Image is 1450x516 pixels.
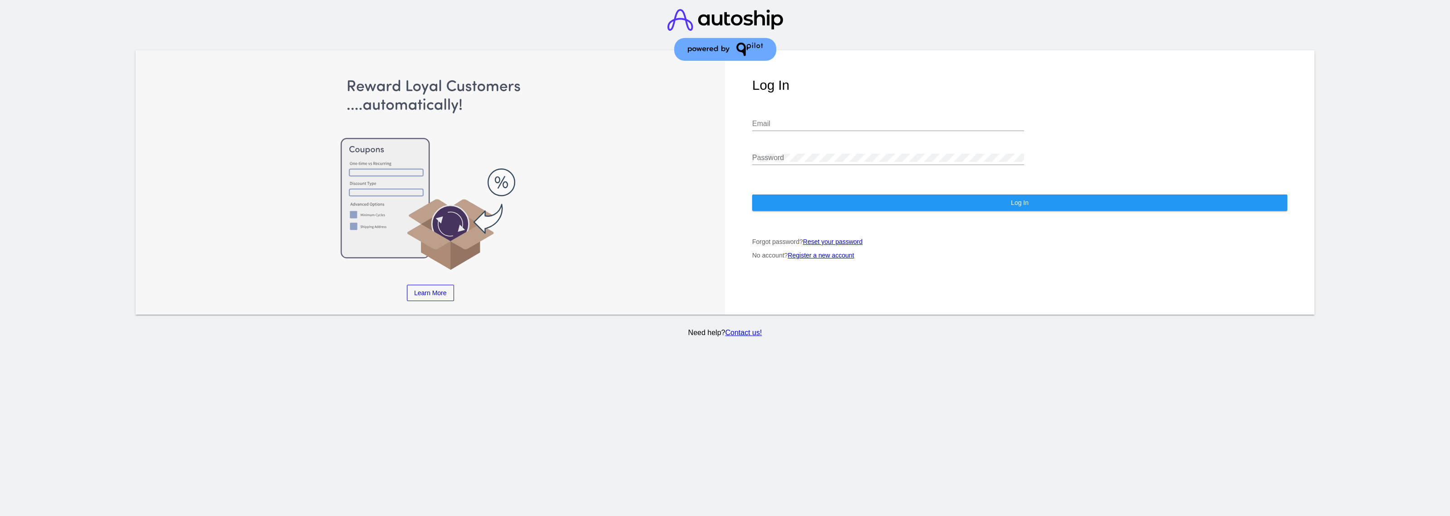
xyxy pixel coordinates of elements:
a: Contact us! [725,329,762,336]
p: Forgot password? [752,238,1287,245]
a: Reset your password [803,238,863,245]
button: Log In [752,195,1287,211]
span: Log In [1011,199,1029,206]
p: No account? [752,252,1287,259]
h1: Log In [752,78,1287,93]
input: Email [752,120,1024,128]
p: Need help? [134,329,1316,337]
img: Apply Coupons Automatically to Scheduled Orders with QPilot [163,78,698,271]
a: Learn More [407,285,454,301]
a: Register a new account [788,252,854,259]
span: Learn More [414,289,447,297]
